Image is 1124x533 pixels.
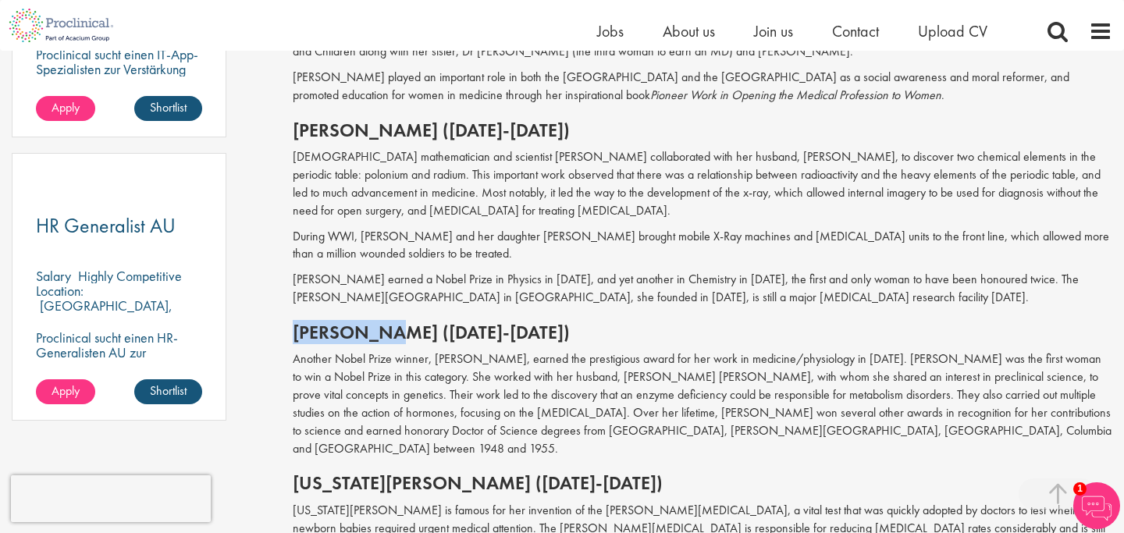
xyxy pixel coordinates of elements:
[663,21,715,41] a: About us
[134,96,202,121] a: Shortlist
[293,350,1112,457] p: Another Nobel Prize winner, [PERSON_NAME], earned the prestigious award for her work in medicine/...
[1073,482,1120,529] img: Chatbot
[36,297,173,329] p: [GEOGRAPHIC_DATA], [GEOGRAPHIC_DATA]
[754,21,793,41] a: Join us
[918,21,987,41] a: Upload CV
[650,87,941,103] i: Pioneer Work in Opening the Medical Profession to Women
[78,267,182,285] p: Highly Competitive
[293,120,1112,140] h2: [PERSON_NAME] ([DATE]-[DATE])
[293,148,1112,219] p: [DEMOGRAPHIC_DATA] mathematician and scientist [PERSON_NAME] collaborated with her husband, [PERS...
[293,271,1112,307] p: [PERSON_NAME] earned a Nobel Prize in Physics in [DATE], and yet another in Chemistry in [DATE], ...
[832,21,879,41] a: Contact
[11,475,211,522] iframe: reCAPTCHA
[293,473,1112,493] h2: [US_STATE][PERSON_NAME] ([DATE]-[DATE])
[36,267,71,285] span: Salary
[52,382,80,399] span: Apply
[597,21,624,41] a: Jobs
[1073,482,1087,496] span: 1
[36,216,202,236] a: HR Generalist AU
[36,96,95,121] a: Apply
[52,99,80,115] span: Apply
[36,212,176,239] span: HR Generalist AU
[36,282,84,300] span: Location:
[293,322,1112,343] h2: [PERSON_NAME] ([DATE]-[DATE])
[134,379,202,404] a: Shortlist
[293,69,1112,105] p: [PERSON_NAME] played an important role in both the [GEOGRAPHIC_DATA] and the [GEOGRAPHIC_DATA] as...
[36,330,202,404] p: Proclinical sucht einen HR-Generalisten AU zur Verstärkung des Teams unseres Kunden in [GEOGRAPHI...
[293,228,1112,264] p: During WWI, [PERSON_NAME] and her daughter [PERSON_NAME] brought mobile X-Ray machines and [MEDIC...
[36,379,95,404] a: Apply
